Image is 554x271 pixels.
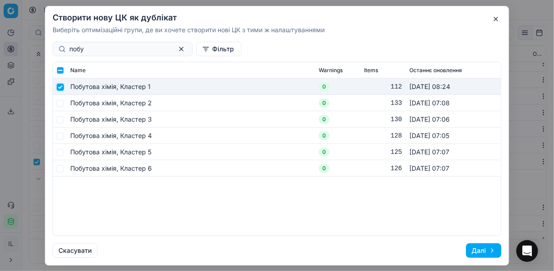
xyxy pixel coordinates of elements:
div: 112 [364,82,402,91]
span: Побутова хімія, Кластер 6 [70,164,152,172]
span: Побутова хімія, Кластер 2 [70,99,152,106]
div: 128 [364,131,402,140]
span: [DATE] 07:07 [409,164,449,172]
span: [DATE] 07:06 [409,115,450,123]
div: 133 [364,98,402,107]
span: 0 [319,164,330,173]
span: Побутова хімія, Кластер 1 [70,82,151,90]
span: Побутова хімія, Кластер 4 [70,131,152,139]
span: Name [70,66,86,74]
span: Останнє оновлення [409,66,462,74]
button: Фільтр [196,42,242,56]
span: 0 [319,82,330,91]
p: Виберіть оптимізаційні групи, де ви хочете створити нові ЦК з тими ж налаштуваннями [53,25,501,34]
span: [DATE] 07:05 [409,131,449,139]
span: 0 [319,148,330,157]
span: 0 [319,131,330,140]
span: [DATE] 07:07 [409,148,449,155]
button: Скасувати [53,243,97,258]
span: Warnings [319,66,343,74]
button: Далі [466,243,501,258]
h2: Створити нову ЦК як дублікат [53,14,501,22]
span: 0 [319,99,330,108]
span: [DATE] 08:24 [409,82,450,90]
div: 126 [364,163,402,172]
div: 125 [364,147,402,156]
span: 0 [319,115,330,124]
div: 130 [364,114,402,123]
input: Пошук [69,44,169,54]
span: [DATE] 07:08 [409,99,450,106]
span: Побутова хімія, Кластер 3 [70,115,152,123]
span: Items [364,66,378,74]
span: Побутова хімія, Кластер 5 [70,148,151,155]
